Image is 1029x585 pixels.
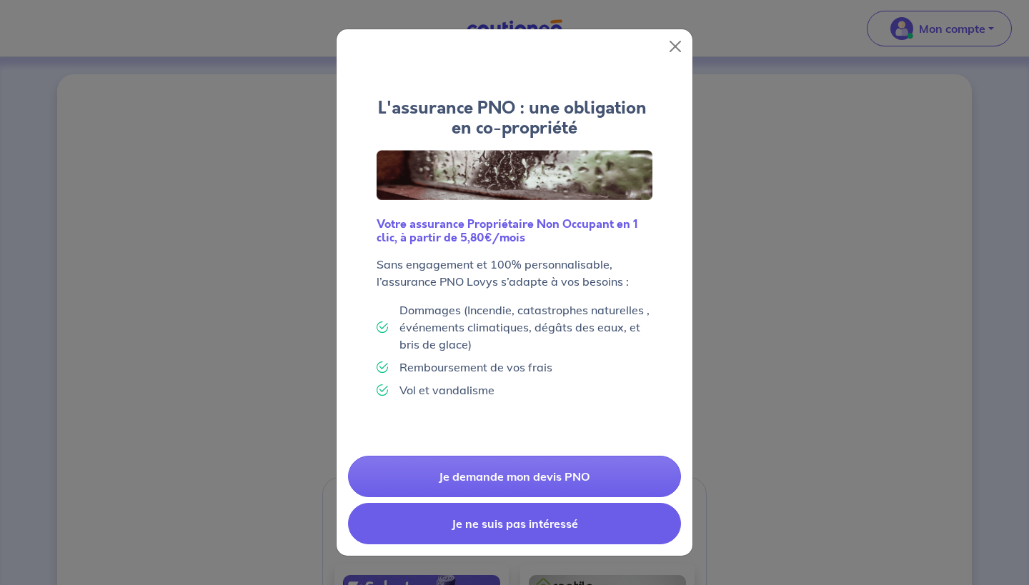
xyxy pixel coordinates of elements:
[399,301,652,353] p: Dommages (Incendie, catastrophes naturelles , événements climatiques, dégâts des eaux, et bris de...
[377,98,652,139] h4: L'assurance PNO : une obligation en co-propriété
[377,150,652,200] img: Logo Lovys
[348,456,681,497] a: Je demande mon devis PNO
[377,256,652,290] p: Sans engagement et 100% personnalisable, l’assurance PNO Lovys s’adapte à vos besoins :
[399,381,494,399] p: Vol et vandalisme
[377,217,652,244] h6: Votre assurance Propriétaire Non Occupant en 1 clic, à partir de 5,80€/mois
[664,35,687,58] button: Close
[348,503,681,544] button: Je ne suis pas intéressé
[399,359,552,376] p: Remboursement de vos frais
